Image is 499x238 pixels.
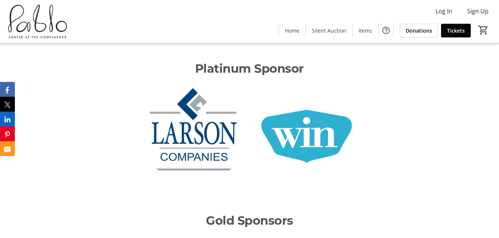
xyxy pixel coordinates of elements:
img: logo [254,83,356,185]
a: Silent Auction [306,24,352,37]
span: Items [359,27,372,34]
img: logo [143,83,245,185]
button: Log In [430,5,458,17]
span: Sign Up [467,7,489,16]
span: Log In [435,7,452,16]
a: Tickets [441,24,471,37]
span: Home [285,27,299,34]
span: Silent Auction [312,27,346,34]
button: Cart [477,23,490,37]
a: Home [279,24,305,37]
p: Platinum Sponsor [88,60,411,77]
a: Items [353,24,378,37]
p: Gold Sponsors [88,212,411,229]
a: Donations [400,24,438,37]
button: Help [379,23,393,38]
span: Donations [406,27,432,34]
span: Tickets [447,27,465,34]
button: Sign Up [461,5,495,17]
img: Pablo Center's Logo [4,3,71,40]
